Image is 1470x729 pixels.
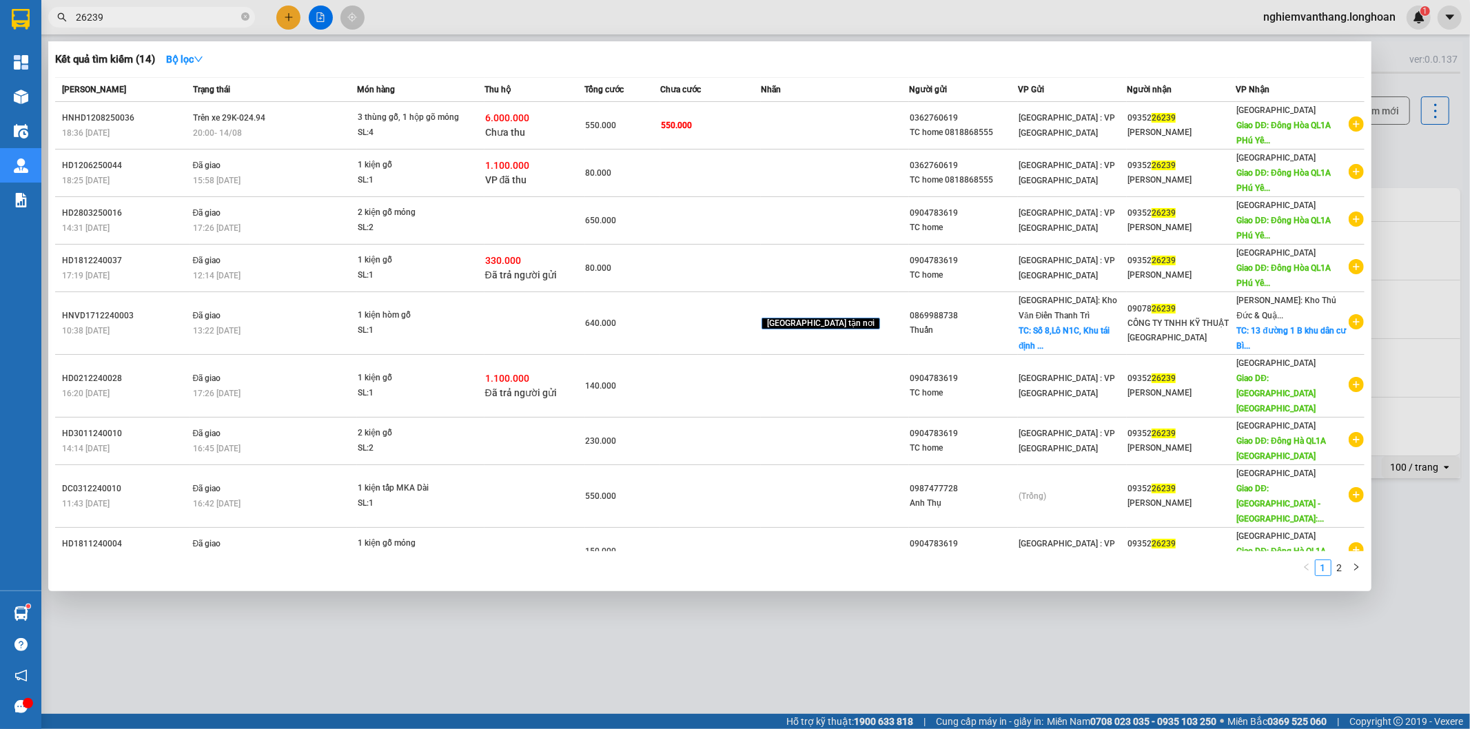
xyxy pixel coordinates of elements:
span: Giao DĐ: Đông Hà QL1A [GEOGRAPHIC_DATA] [1237,436,1326,461]
span: [GEOGRAPHIC_DATA] : VP [GEOGRAPHIC_DATA] [1019,113,1115,138]
span: plus-circle [1349,432,1364,447]
span: 1.100.000 [485,160,529,171]
div: 09352 [1127,254,1235,268]
span: [PERSON_NAME]: Kho Thủ Đức & Quậ... [1237,296,1337,320]
div: 0869988738 [910,309,1017,323]
div: 1 kiện gỗ [358,371,461,386]
li: Next Page [1348,559,1365,576]
span: VP đã thu [485,174,527,185]
span: 20:00 - 14/08 [193,128,242,138]
span: Người nhận [1127,85,1172,94]
span: (Trống) [1019,491,1046,501]
div: SL: 1 [358,496,461,511]
div: 0362760619 [910,111,1017,125]
span: VP Nhận [1236,85,1270,94]
span: 10:38 [DATE] [62,326,110,336]
span: Đã giao [193,429,221,438]
span: [GEOGRAPHIC_DATA] : VP [GEOGRAPHIC_DATA] [1019,256,1115,280]
span: 26239 [1152,304,1176,314]
div: SL: 2 [358,441,461,456]
span: [GEOGRAPHIC_DATA] : VP [GEOGRAPHIC_DATA] [1019,429,1115,453]
span: down [194,54,203,64]
div: 1 kiện gỗ [358,158,461,173]
span: notification [14,669,28,682]
span: [GEOGRAPHIC_DATA] : VP [GEOGRAPHIC_DATA] [1019,208,1115,233]
div: Thuấn [910,323,1017,338]
span: Trên xe 29K-024.94 [193,113,265,123]
div: 3 thùng gỗ, 1 hộp gõ mỏng [358,110,461,125]
span: Giao DĐ: Đông Hòa QL1A PHú Yê... [1237,263,1331,288]
span: 6.000.000 [485,112,529,123]
div: 1 kiện gỗ mỏng [358,536,461,551]
span: [GEOGRAPHIC_DATA] [1237,421,1316,431]
h3: Kết quả tìm kiếm ( 14 ) [55,52,155,67]
span: [GEOGRAPHIC_DATA] : VP [GEOGRAPHIC_DATA] [1019,161,1115,185]
div: 2 kiện gỗ [358,426,461,441]
span: 14:14 [DATE] [62,444,110,453]
span: search [57,12,67,22]
span: 18:36 [DATE] [62,128,110,138]
div: Anh Thụ [910,496,1017,511]
span: [GEOGRAPHIC_DATA] [1237,358,1316,368]
div: TC home [910,268,1017,283]
span: [GEOGRAPHIC_DATA] [1237,105,1316,115]
span: Giao DĐ: Đông Hòa QL1A PHú Yê... [1237,121,1331,145]
span: 26239 [1152,539,1176,548]
span: [GEOGRAPHIC_DATA] [1237,201,1316,210]
span: plus-circle [1349,212,1364,227]
div: 0904783619 [910,206,1017,220]
span: 12:14 [DATE] [193,271,241,280]
span: 26239 [1152,208,1176,218]
div: [PERSON_NAME] [1127,125,1235,140]
div: HNHD1208250036 [62,111,189,125]
span: Món hàng [357,85,395,94]
div: [PERSON_NAME] [1127,441,1235,455]
div: [PERSON_NAME] [1127,386,1235,400]
span: close-circle [241,12,249,21]
a: 1 [1316,560,1331,575]
div: 1 kiện tấp MKA Dài [358,481,461,496]
span: 11:43 [DATE] [62,499,110,509]
span: left [1303,563,1311,571]
div: HD1811240004 [62,537,189,551]
span: [GEOGRAPHIC_DATA] : VP [GEOGRAPHIC_DATA] [1019,539,1115,564]
span: Giao DĐ: [GEOGRAPHIC_DATA] [GEOGRAPHIC_DATA] [1237,373,1316,413]
div: [PERSON_NAME] [1127,173,1235,187]
div: 2 kiện gỗ mỏng [358,205,461,220]
span: plus-circle [1349,259,1364,274]
span: Trạng thái [193,85,230,94]
div: [PERSON_NAME] [1127,268,1235,283]
li: 1 [1315,559,1331,576]
div: 09352 [1127,482,1235,496]
span: 330.000 [485,255,521,266]
span: Đã giao [193,311,221,320]
span: [GEOGRAPHIC_DATA] : VP [GEOGRAPHIC_DATA] [1019,373,1115,398]
div: 09352 [1127,371,1235,386]
div: SL: 2 [358,220,461,236]
span: 18:25 [DATE] [62,176,110,185]
div: 0904783619 [910,537,1017,551]
li: Previous Page [1298,559,1315,576]
span: Giao DĐ: [GEOGRAPHIC_DATA] - [GEOGRAPHIC_DATA]:... [1237,484,1325,524]
span: Giao DĐ: Đông Hòa QL1A PHú Yê... [1237,216,1331,240]
img: warehouse-icon [14,606,28,621]
span: Đã giao [193,484,221,493]
button: Bộ lọcdown [155,48,214,70]
li: 2 [1331,559,1348,576]
div: HD0212240028 [62,371,189,386]
div: 0362760619 [910,158,1017,173]
span: 230.000 [586,436,617,446]
span: 150.000 [586,546,617,556]
span: plus-circle [1349,314,1364,329]
div: TC home 0818868555 [910,173,1017,187]
span: 640.000 [586,318,617,328]
span: Thu hộ [484,85,511,94]
span: 16:20 [DATE] [62,389,110,398]
span: 17:26 [DATE] [193,223,241,233]
div: TC home [910,220,1017,235]
div: CÔNG TY TNHH KỸ THUẬT [GEOGRAPHIC_DATA] [1127,316,1235,345]
span: 550.000 [586,491,617,501]
div: 09352 [1127,158,1235,173]
div: HNVD1712240003 [62,309,189,323]
span: [GEOGRAPHIC_DATA] [1237,531,1316,541]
